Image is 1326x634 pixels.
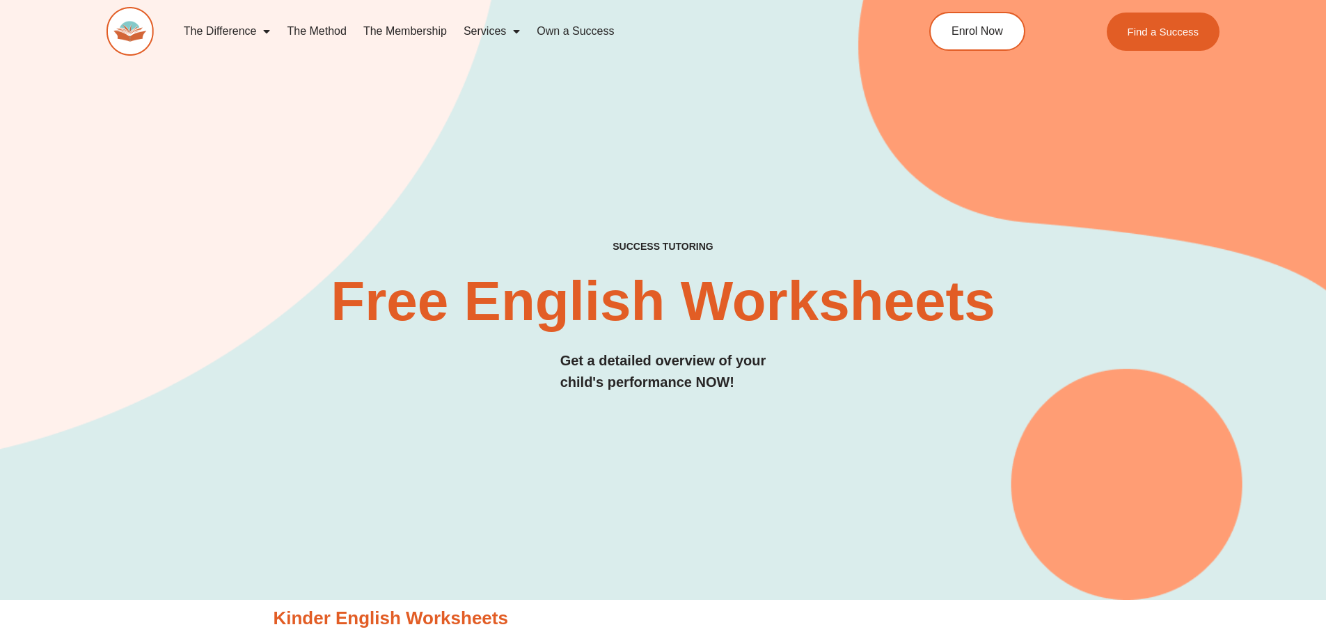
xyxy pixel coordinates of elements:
a: Own a Success [528,15,622,47]
a: Services [455,15,528,47]
h3: Kinder English Worksheets [274,607,1053,631]
h2: Free English Worksheets​ [296,274,1031,329]
span: Find a Success [1128,26,1199,37]
a: The Method [278,15,354,47]
nav: Menu [175,15,866,47]
a: The Difference [175,15,279,47]
h4: SUCCESS TUTORING​ [498,241,828,253]
a: The Membership [355,15,455,47]
span: Enrol Now [952,26,1003,37]
h3: Get a detailed overview of your child's performance NOW! [560,350,766,393]
a: Find a Success [1107,13,1220,51]
a: Enrol Now [929,12,1025,51]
